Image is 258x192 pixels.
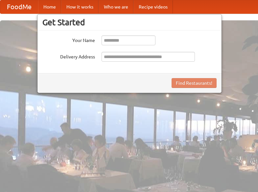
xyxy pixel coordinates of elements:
[61,0,99,13] a: How it works
[42,35,95,44] label: Your Name
[99,0,133,13] a: Who we are
[172,78,217,88] button: Find Restaurants!
[0,0,38,13] a: FoodMe
[42,17,217,27] h3: Get Started
[42,52,95,60] label: Delivery Address
[38,0,61,13] a: Home
[133,0,173,13] a: Recipe videos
